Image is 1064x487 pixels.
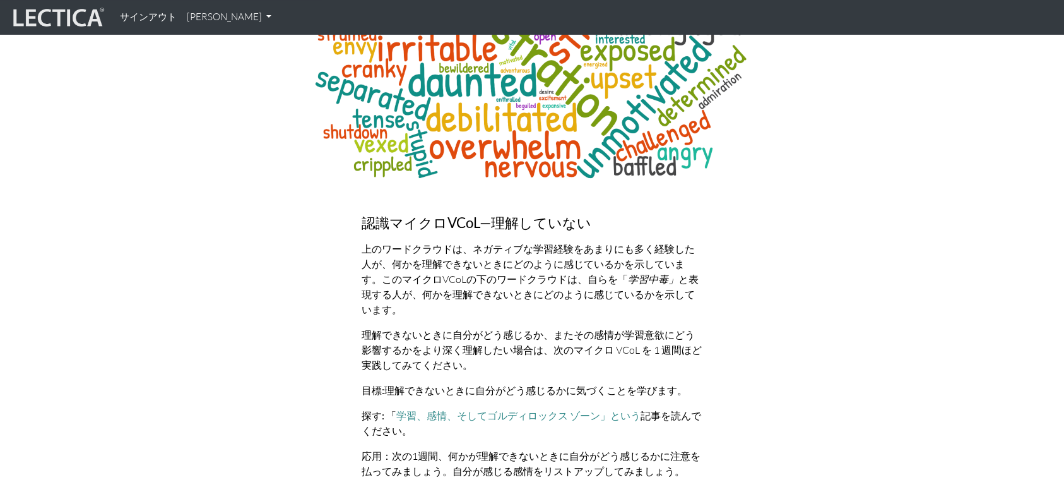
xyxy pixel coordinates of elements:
[362,450,392,462] font: 応用：
[384,384,687,397] font: 理解できないときに自分がどう感じるかに気づくことを学びます。
[396,409,641,421] a: 学習、感情、そしてゴルディロックス ゾーン」という
[120,11,177,23] font: サインアウト
[362,214,591,231] font: 認識マイクロVCoL—理解していない
[362,384,384,396] font: 目標:
[362,328,702,371] font: 理解できないときに自分がどう感じるか、またその感情が学習意欲にどう影響するかをより深く理解したい場合は、次のマイクロ VCoL を 1 週間ほど実践してみてください。
[10,6,105,30] img: レクティカライブ
[392,303,402,316] font: 。
[628,273,678,286] font: 学習中毒」
[362,243,695,286] font: 上のワードクラウドは、ネガティブな学習経験をあまりにも多く経験した人が、何かを理解できないときにどのように感じているかを示しています。このマイクロVCoLの下のワードクラウドは、自らを「
[362,273,699,316] font: と表現する人が、何かを理解できないときにどのように感じているかを示しています
[115,5,182,30] a: サインアウト
[402,424,412,437] font: 。
[187,11,262,23] font: [PERSON_NAME]
[182,5,276,30] a: [PERSON_NAME]
[362,450,700,478] font: 次の1週間、何かが理解できないときに自分がどう感じるかに注意を払ってみましょう。自分が感じる感情をリストアップしてみましょう。
[362,409,396,421] font: 探す: 「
